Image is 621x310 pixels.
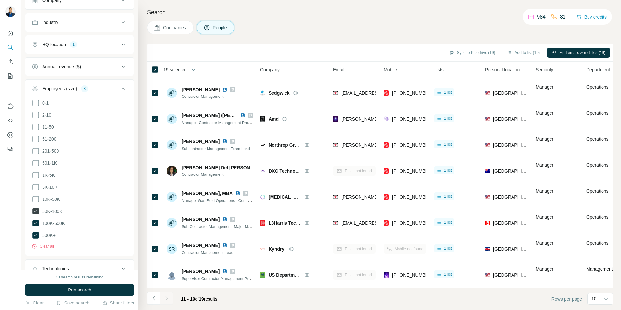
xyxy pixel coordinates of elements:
span: 🇨🇦 [485,220,490,226]
button: Save search [56,300,89,306]
span: 1 list [444,219,452,225]
span: DXC Technology [269,168,301,174]
button: Use Surfe API [5,115,16,126]
img: provider prospeo logo [384,90,389,96]
img: provider findymail logo [333,220,338,226]
span: [PERSON_NAME] [182,138,220,145]
span: [PERSON_NAME] [182,268,220,275]
span: [GEOGRAPHIC_DATA] [493,168,528,174]
span: Operations [586,110,608,116]
span: Manager [536,136,553,142]
span: Manager [536,266,553,272]
span: Operations [586,162,608,168]
span: [GEOGRAPHIC_DATA] [493,90,528,96]
span: 0-1 [40,100,49,106]
span: Operations [586,240,608,246]
span: Sub Contractor Management- Major Military Proposals [182,224,275,229]
img: provider findymail logo [333,90,338,96]
span: L3Harris Technologies, Inc. [269,220,328,226]
span: [PERSON_NAME][EMAIL_ADDRESS][PERSON_NAME][DOMAIN_NAME] [341,116,493,122]
span: 1 list [444,245,452,251]
span: Rows per page [551,296,582,302]
button: Clear [25,300,44,306]
img: LinkedIn logo [222,139,227,144]
span: 1 list [444,89,452,95]
button: Feedback [5,143,16,155]
img: provider prospeo logo [384,168,389,174]
button: Dashboard [5,129,16,141]
span: 🇺🇸 [485,142,490,148]
span: [PERSON_NAME] ([PERSON_NAME]) [182,113,262,118]
button: Share filters [102,300,134,306]
span: 5K-10K [40,184,57,190]
span: [GEOGRAPHIC_DATA] [493,272,528,278]
span: Lists [434,66,444,73]
span: Kyndryl [269,246,285,252]
img: Logo of Exelon Corporation [260,194,265,200]
img: Avatar [167,270,177,280]
span: Mobile [384,66,397,73]
span: 1 list [444,141,452,147]
div: 1 [70,42,77,47]
img: LinkedIn logo [222,87,227,92]
p: 984 [537,13,546,21]
button: Quick start [5,27,16,39]
img: Avatar [167,218,177,228]
p: 10 [591,295,597,302]
span: Manager Gas Field Operations - Contractor Management (BGE) [182,198,292,203]
span: 51-200 [40,136,57,142]
img: Avatar [167,166,177,176]
span: [PHONE_NUMBER] [392,194,433,200]
span: Contractor Management Lead [182,251,233,255]
img: Logo of DXC Technology [260,168,265,174]
span: [PERSON_NAME][EMAIL_ADDRESS][DOMAIN_NAME] [341,142,456,148]
img: LinkedIn logo [222,269,227,274]
button: Industry [25,15,134,30]
span: Department [586,66,610,73]
span: 🇨🇷 [485,246,490,252]
span: 🇺🇸 [485,90,490,96]
img: Logo of Kyndryl [260,246,265,252]
button: HQ location1 [25,37,134,52]
span: Manager, Contractor Management Program [182,120,257,125]
img: provider findymail logo [333,142,338,148]
span: 10K-50K [40,196,60,202]
span: [PHONE_NUMBER] [392,90,433,96]
span: Sedgwick [269,90,290,96]
span: of [195,296,199,302]
button: Find emails & mobiles (19) [547,48,610,58]
span: 11 - 19 [181,296,195,302]
span: Manager [536,188,553,194]
span: 🇺🇸 [485,116,490,122]
span: Subcontractor Management Team Lead [182,147,250,151]
span: [EMAIL_ADDRESS][DOMAIN_NAME] [341,90,418,96]
span: [MEDICAL_DATA] Corporation [269,194,301,200]
span: 501-1K [40,160,57,166]
div: Technologies [42,265,69,272]
span: 2-10 [40,112,51,118]
div: HQ location [42,41,66,48]
span: Manager [536,240,553,246]
span: US Department of Energy [269,272,324,278]
h4: Search [147,8,613,17]
button: Add to list (19) [502,48,544,58]
img: LinkedIn logo [222,243,227,248]
span: Manager [536,110,553,116]
span: [PERSON_NAME][EMAIL_ADDRESS][PERSON_NAME][DOMAIN_NAME] [341,194,493,200]
img: provider wiza logo [384,272,389,278]
button: Buy credits [577,12,607,21]
span: 19 selected [163,66,187,73]
div: 3 [81,86,88,92]
span: Supervisor Contractor Management Program [182,276,259,281]
img: LinkedIn logo [235,191,240,196]
span: [GEOGRAPHIC_DATA] [493,194,528,200]
span: 201-500 [40,148,59,154]
div: Industry [42,19,58,26]
span: Manager [536,214,553,220]
button: Navigate to previous page [147,292,160,305]
span: 1 list [444,271,452,277]
img: provider people-data-labs logo [384,116,389,122]
button: Enrich CSV [5,56,16,68]
button: Technologies [25,261,134,277]
span: Northrop Grumman [269,142,301,148]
